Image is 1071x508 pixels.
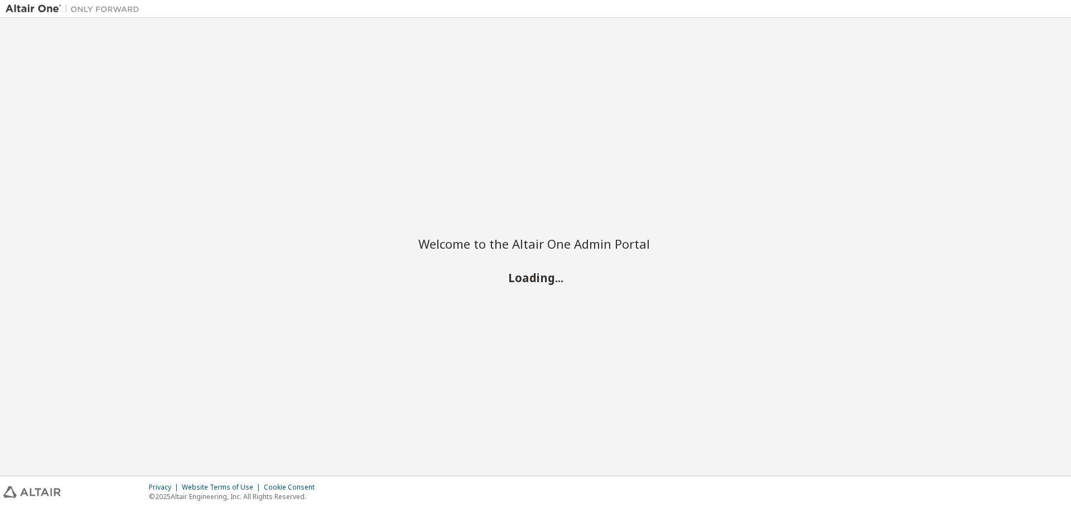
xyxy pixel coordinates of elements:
[149,492,321,501] p: © 2025 Altair Engineering, Inc. All Rights Reserved.
[149,483,182,492] div: Privacy
[264,483,321,492] div: Cookie Consent
[182,483,264,492] div: Website Terms of Use
[418,270,653,284] h2: Loading...
[418,236,653,251] h2: Welcome to the Altair One Admin Portal
[3,486,61,498] img: altair_logo.svg
[6,3,145,14] img: Altair One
